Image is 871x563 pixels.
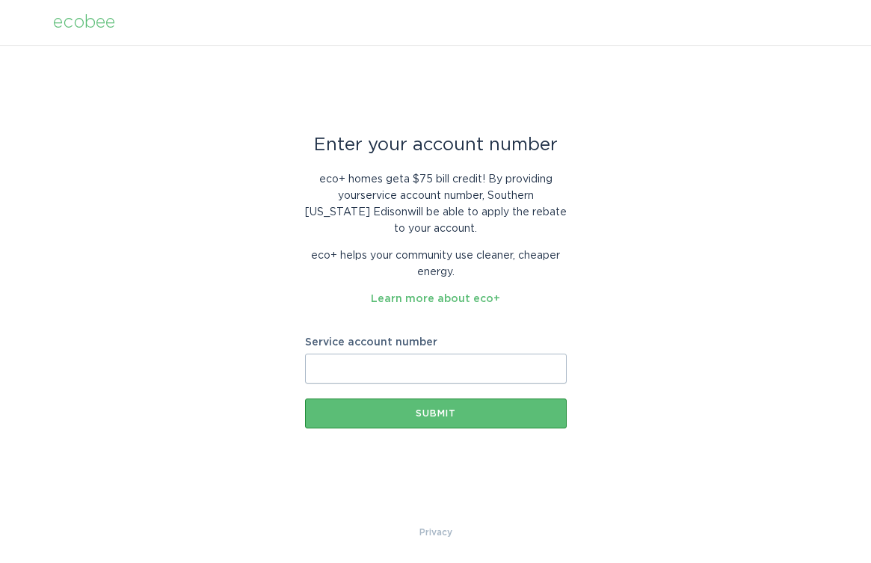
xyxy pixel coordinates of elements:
button: Submit [305,399,567,428]
p: eco+ helps your community use cleaner, cheaper energy. [305,247,567,280]
div: Enter your account number [305,137,567,153]
a: Privacy Policy & Terms of Use [419,524,452,541]
a: Learn more about eco+ [371,294,500,304]
p: eco+ homes get a $75 bill credit ! By providing your service account number , Southern [US_STATE]... [305,171,567,237]
div: Submit [313,409,559,418]
label: Service account number [305,337,567,348]
div: ecobee [53,14,115,31]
